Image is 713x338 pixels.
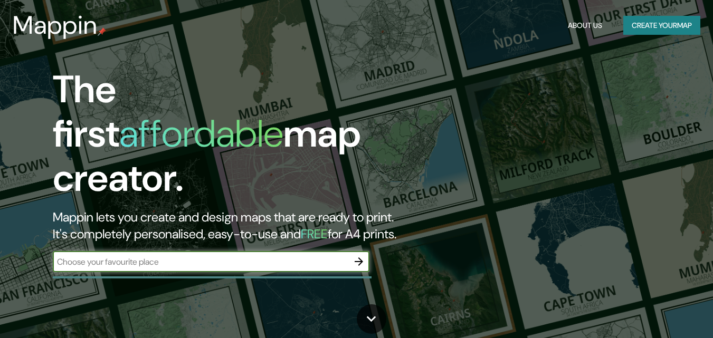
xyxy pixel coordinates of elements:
[301,226,328,242] h5: FREE
[119,109,283,158] h1: affordable
[564,16,606,35] button: About Us
[53,256,348,268] input: Choose your favourite place
[53,209,410,243] h2: Mappin lets you create and design maps that are ready to print. It's completely personalised, eas...
[623,16,700,35] button: Create yourmap
[13,11,98,40] h3: Mappin
[53,67,410,209] h1: The first map creator.
[98,27,106,36] img: mappin-pin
